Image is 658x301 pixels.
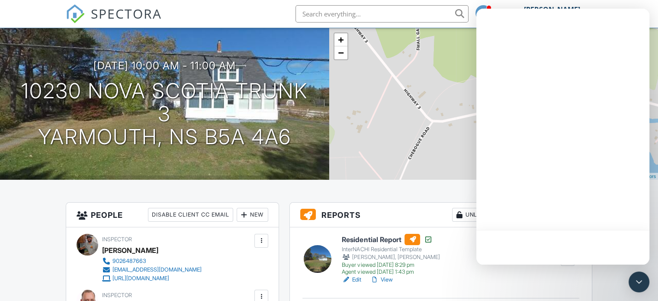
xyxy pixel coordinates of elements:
div: [EMAIL_ADDRESS][DOMAIN_NAME] [112,266,202,273]
img: The Best Home Inspection Software - Spectora [66,4,85,23]
div: Disable Client CC Email [148,208,233,222]
div: [PERSON_NAME] [102,244,158,257]
a: SPECTORA [66,12,162,30]
a: [EMAIL_ADDRESS][DOMAIN_NAME] [102,265,202,274]
div: [PERSON_NAME], [PERSON_NAME] [342,253,440,262]
div: Unlocked [452,208,501,222]
h3: Reports [290,203,592,227]
div: [PERSON_NAME] [524,5,580,14]
a: [URL][DOMAIN_NAME] [102,274,202,283]
div: Buyer viewed [DATE] 8:29 pm [342,262,440,269]
h3: [DATE] 10:00 am - 11:00 am [93,60,236,71]
a: Residential Report InterNACHI Residential Template [PERSON_NAME], [PERSON_NAME] Buyer viewed [DAT... [342,234,440,275]
div: New [237,208,268,222]
h1: 10230 Nova Scotia Trunk 3 Yarmouth, NS B5A 4A6 [14,80,315,148]
span: Inspector [102,236,132,243]
span: SPECTORA [91,4,162,23]
div: Agent viewed [DATE] 1:43 pm [342,269,440,275]
div: 9026487663 [112,258,146,265]
div: InterNACHI Residential Template [342,246,440,253]
h3: People [66,203,279,227]
a: View [370,275,392,284]
a: Zoom out [334,46,347,59]
iframe: Intercom live chat [476,9,649,265]
div: Open Intercom Messenger [629,272,649,292]
span: Inspector [102,292,132,298]
input: Search everything... [295,5,469,23]
a: Edit [342,275,361,284]
div: [URL][DOMAIN_NAME] [112,275,169,282]
h6: Residential Report [342,234,440,245]
a: 9026487663 [102,257,202,265]
a: Zoom in [334,33,347,46]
